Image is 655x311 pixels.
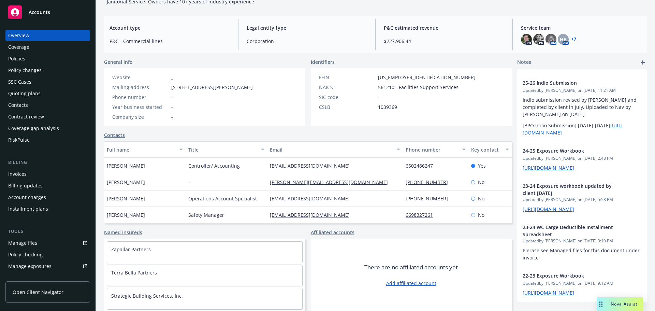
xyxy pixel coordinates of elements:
button: Phone number [403,141,468,158]
div: CSLB [319,103,375,111]
button: Email [267,141,403,158]
div: Contacts [8,100,28,111]
a: [URL][DOMAIN_NAME] [523,165,574,171]
span: General info [104,58,133,66]
div: SIC code [319,94,375,101]
span: 25-26 Indio Submission [523,79,624,86]
a: Invoices [5,169,90,180]
a: Coverage gap analysis [5,123,90,134]
div: Company size [112,113,169,121]
div: Title [188,146,257,153]
span: [US_EMPLOYER_IDENTIFICATION_NUMBER] [378,74,476,81]
span: [PERSON_NAME] [107,195,145,202]
span: Plerase see Managed files for this document under invoice [523,247,641,261]
a: [EMAIL_ADDRESS][DOMAIN_NAME] [270,162,355,169]
span: P&C estimated revenue [384,24,504,31]
a: Named insureds [104,229,142,236]
a: [PERSON_NAME][EMAIL_ADDRESS][DOMAIN_NAME] [270,179,393,185]
span: Identifiers [311,58,335,66]
span: P&C - Commercial lines [110,38,230,45]
a: Quoting plans [5,88,90,99]
div: Policy checking [8,249,43,260]
div: Quoting plans [8,88,41,99]
a: Contract review [5,111,90,122]
span: Legal entity type [247,24,367,31]
div: NAICS [319,84,375,91]
div: FEIN [319,74,375,81]
div: Installment plans [8,203,48,214]
a: Overview [5,30,90,41]
a: Contacts [104,131,125,139]
a: Manage files [5,238,90,249]
div: Invoices [8,169,27,180]
span: - [171,113,173,121]
a: Account charges [5,192,90,203]
span: Safety Manager [188,211,224,218]
a: [EMAIL_ADDRESS][DOMAIN_NAME] [270,212,355,218]
a: [PHONE_NUMBER] [406,195,453,202]
a: Add affiliated account [386,280,436,287]
span: No [478,211,484,218]
span: [STREET_ADDRESS][PERSON_NAME] [171,84,253,91]
span: Nova Assist [611,301,638,307]
span: [PERSON_NAME] [107,162,145,169]
span: Updated by [PERSON_NAME] on [DATE] 9:12 AM [523,280,641,286]
div: Manage files [8,238,37,249]
span: Corporation [247,38,367,45]
a: Policy checking [5,249,90,260]
div: 24-25 Exposure WorkbookUpdatedby [PERSON_NAME] on [DATE] 2:48 PM[URL][DOMAIN_NAME] [517,142,647,177]
p: Indio submission revised by [PERSON_NAME] and completed by client in July, Uploaded to Nav by [PE... [523,96,641,118]
div: 23-24 WC Large Deductible Installment SpreadsheetUpdatedby [PERSON_NAME] on [DATE] 3:10 PMPlerase... [517,218,647,267]
div: Full name [107,146,175,153]
a: Policies [5,53,90,64]
a: Zapallar Partners [111,246,151,253]
a: Manage certificates [5,272,90,283]
span: Operations Account Specialist [188,195,257,202]
span: Updated by [PERSON_NAME] on [DATE] 5:58 PM [523,197,641,203]
span: Yes [478,162,486,169]
span: [PERSON_NAME] [107,211,145,218]
span: 23-24 WC Large Deductible Installment Spreadsheet [523,224,624,238]
button: Title [186,141,267,158]
a: SSC Cases [5,76,90,87]
a: 6698327261 [406,212,438,218]
span: HB [560,36,567,43]
div: Policy changes [8,65,42,76]
img: photo [521,34,532,45]
button: Nova Assist [597,297,643,311]
div: 22-23 Exposure WorkbookUpdatedby [PERSON_NAME] on [DATE] 9:12 AM[URL][DOMAIN_NAME] [517,267,647,302]
div: Billing updates [8,180,43,191]
div: Policies [8,53,25,64]
span: - [378,94,380,101]
span: No [478,179,484,186]
span: 24-25 Exposure Workbook [523,147,624,154]
button: Key contact [468,141,512,158]
a: Terra Bella Partners [111,269,157,276]
span: Accounts [29,10,50,15]
span: Notes [517,58,531,67]
div: Drag to move [597,297,605,311]
div: Billing [5,159,90,166]
span: Controller/ Accounting [188,162,240,169]
a: RiskPulse [5,135,90,145]
div: Coverage gap analysis [8,123,59,134]
div: Tools [5,228,90,235]
div: Overview [8,30,29,41]
button: Full name [104,141,186,158]
a: [EMAIL_ADDRESS][DOMAIN_NAME] [270,195,355,202]
div: Phone number [112,94,169,101]
div: Account charges [8,192,46,203]
span: Updated by [PERSON_NAME] on [DATE] 2:48 PM [523,155,641,161]
span: There are no affiliated accounts yet [364,263,458,271]
span: Account type [110,24,230,31]
div: Coverage [8,42,29,53]
span: 22-23 Exposure Workbook [523,272,624,279]
span: 561210 - Facilities Support Services [378,84,458,91]
div: Manage exposures [8,261,52,272]
span: Open Client Navigator [13,288,63,296]
div: SSC Cases [8,76,31,87]
div: Contract review [8,111,44,122]
div: RiskPulse [8,135,30,145]
div: Email [270,146,393,153]
div: Year business started [112,103,169,111]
